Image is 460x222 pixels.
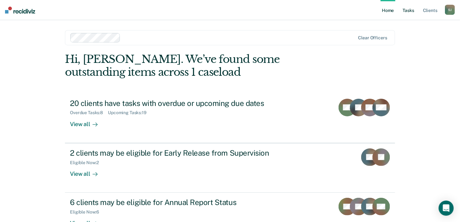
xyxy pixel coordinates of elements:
[108,110,152,115] div: Upcoming Tasks : 19
[70,160,104,165] div: Eligible Now : 2
[65,143,395,193] a: 2 clients may be eligible for Early Release from SupervisionEligible Now:2View all
[70,209,104,215] div: Eligible Now : 6
[358,35,387,41] div: Clear officers
[445,5,455,15] button: SJ
[445,5,455,15] div: S J
[70,115,105,128] div: View all
[70,110,108,115] div: Overdue Tasks : 8
[5,7,35,14] img: Recidiviz
[70,165,105,177] div: View all
[65,53,329,79] div: Hi, [PERSON_NAME]. We’ve found some outstanding items across 1 caseload
[70,198,290,207] div: 6 clients may be eligible for Annual Report Status
[439,201,454,216] div: Open Intercom Messenger
[65,94,395,143] a: 20 clients have tasks with overdue or upcoming due datesOverdue Tasks:8Upcoming Tasks:19View all
[70,99,290,108] div: 20 clients have tasks with overdue or upcoming due dates
[70,148,290,158] div: 2 clients may be eligible for Early Release from Supervision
